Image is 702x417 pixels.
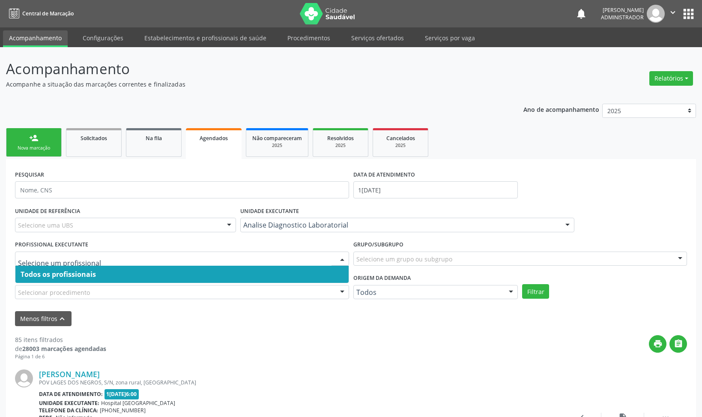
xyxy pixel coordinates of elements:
a: Serviços ofertados [345,30,410,45]
label: DATA DE ATENDIMENTO [353,168,415,181]
div: de [15,344,106,353]
i:  [674,339,683,348]
a: Acompanhamento [3,30,68,47]
button: Relatórios [649,71,693,86]
span: Central de Marcação [22,10,74,17]
div: Página 1 de 6 [15,353,106,360]
span: Administrador [601,14,644,21]
span: Selecionar procedimento [18,288,90,297]
i:  [668,8,678,17]
i: keyboard_arrow_up [57,314,67,324]
p: Ano de acompanhamento [523,104,599,114]
img: img [15,369,33,387]
a: Estabelecimentos e profissionais de saúde [138,30,272,45]
span: Selecione um grupo ou subgrupo [356,255,452,264]
button: apps [681,6,696,21]
span: Solicitados [81,135,107,142]
span: Analise Diagnostico Laboratorial [243,221,557,229]
strong: 28003 marcações agendadas [22,345,106,353]
p: Acompanhe a situação das marcações correntes e finalizadas [6,80,489,89]
div: 2025 [379,142,422,149]
input: Selecione um profissional [18,255,332,272]
button: Menos filtroskeyboard_arrow_up [15,311,72,326]
a: Central de Marcação [6,6,74,21]
span: [PHONE_NUMBER] [100,407,146,414]
div: 2025 [319,142,362,149]
a: Configurações [77,30,129,45]
button: notifications [575,8,587,20]
a: [PERSON_NAME] [39,369,100,379]
a: Procedimentos [281,30,336,45]
button:  [665,5,681,23]
span: Todos os profissionais [21,270,96,279]
span: Na fila [146,135,162,142]
span: Hospital [GEOGRAPHIC_DATA] [101,399,175,407]
button: print [649,335,666,353]
label: UNIDADE DE REFERÊNCIA [15,204,80,218]
label: Grupo/Subgrupo [353,238,403,252]
span: 1[DATE]6:00 [105,389,139,399]
a: Serviços por vaga [419,30,481,45]
label: PROFISSIONAL EXECUTANTE [15,238,88,252]
div: POV LAGES DOS NEGROS, S/N, zona rural, [GEOGRAPHIC_DATA] [39,379,559,386]
div: person_add [29,133,39,143]
b: Data de atendimento: [39,390,103,398]
button:  [669,335,687,353]
p: Acompanhamento [6,58,489,80]
label: Origem da demanda [353,272,411,285]
label: PESQUISAR [15,168,44,181]
input: Nome, CNS [15,181,349,198]
div: 2025 [252,142,302,149]
div: Nova marcação [12,145,55,151]
b: Unidade executante: [39,399,99,407]
span: Selecione uma UBS [18,221,73,230]
div: 85 itens filtrados [15,335,106,344]
button: Filtrar [522,284,549,299]
img: img [647,5,665,23]
i: print [653,339,663,348]
span: Não compareceram [252,135,302,142]
label: UNIDADE EXECUTANTE [240,204,299,218]
span: Resolvidos [327,135,354,142]
div: [PERSON_NAME] [601,6,644,14]
span: Agendados [200,135,228,142]
span: Cancelados [386,135,415,142]
input: Selecione um intervalo [353,181,518,198]
span: Todos [356,288,501,297]
b: Telefone da clínica: [39,407,98,414]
